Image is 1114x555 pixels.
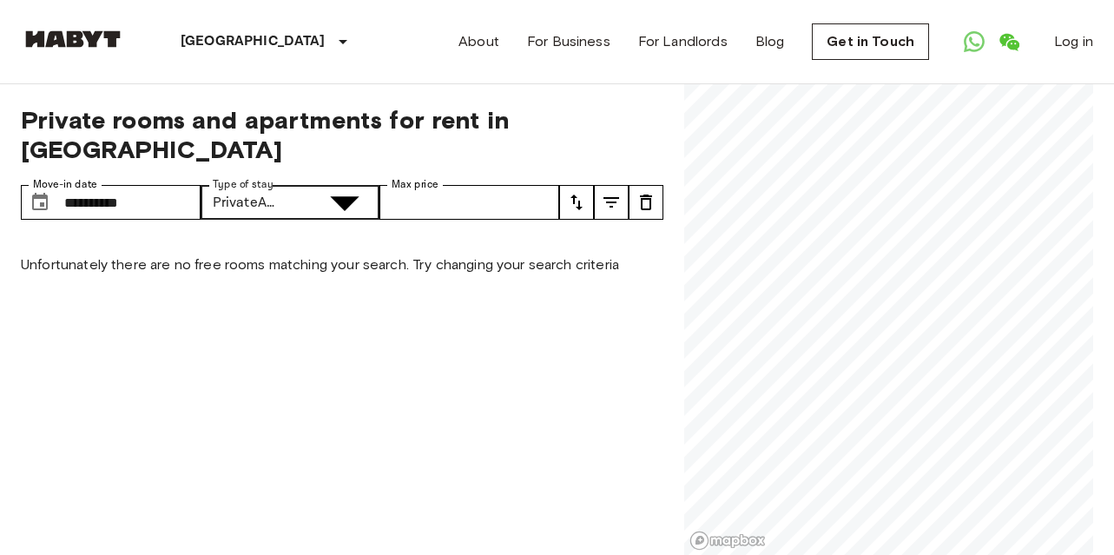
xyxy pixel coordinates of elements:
[992,24,1026,59] a: Open WeChat
[957,24,992,59] a: Open WhatsApp
[458,31,499,52] a: About
[1054,31,1093,52] a: Log in
[755,31,785,52] a: Blog
[33,177,97,192] label: Move-in date
[21,105,663,164] span: Private rooms and apartments for rent in [GEOGRAPHIC_DATA]
[594,185,629,220] button: tune
[23,185,57,220] button: Choose date, selected date is 19 Aug 2025
[638,31,728,52] a: For Landlords
[812,23,929,60] a: Get in Touch
[689,531,766,551] a: Mapbox logo
[559,185,594,220] button: tune
[527,31,610,52] a: For Business
[21,254,663,275] p: Unfortunately there are no free rooms matching your search. Try changing your search criteria
[629,185,663,220] button: tune
[392,177,438,192] label: Max price
[181,31,326,52] p: [GEOGRAPHIC_DATA]
[201,185,310,220] div: PrivateApartment
[213,177,274,192] label: Type of stay
[21,30,125,48] img: Habyt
